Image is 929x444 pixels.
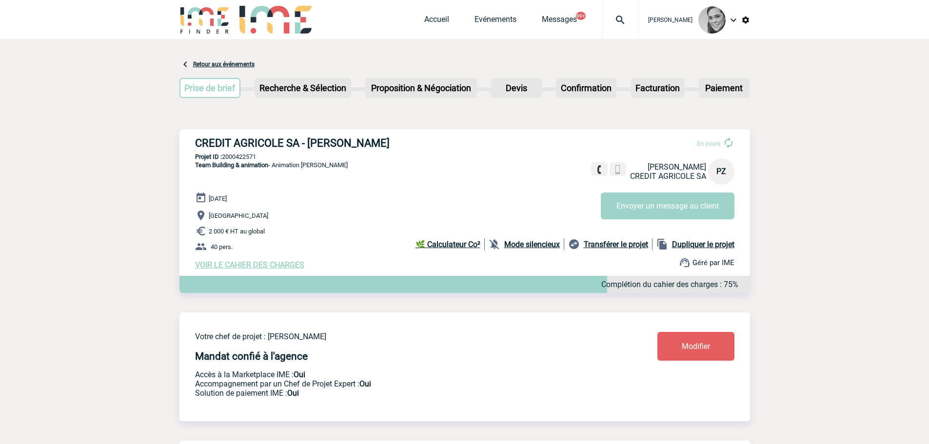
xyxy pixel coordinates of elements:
[195,332,600,341] p: Votre chef de projet : [PERSON_NAME]
[256,79,350,97] p: Recherche & Sélection
[195,137,488,149] h3: CREDIT AGRICOLE SA - [PERSON_NAME]
[179,153,750,160] p: 2000422571
[601,193,734,219] button: Envoyer un message au client
[697,140,721,147] span: En cours
[195,260,304,270] a: VOIR LE CAHIER DES CHARGES
[542,15,577,28] a: Messages
[195,370,600,379] p: Accès à la Marketplace IME :
[359,379,371,388] b: Oui
[474,15,516,28] a: Evénements
[679,257,691,269] img: support.png
[209,195,227,202] span: [DATE]
[195,153,222,160] b: Projet ID :
[179,6,230,34] img: IME-Finder
[366,79,476,97] p: Proposition & Négociation
[648,17,692,23] span: [PERSON_NAME]
[294,370,305,379] b: Oui
[492,79,541,97] p: Devis
[195,379,600,388] p: Prestation payante
[195,350,308,362] h4: Mandat confié à l'agence
[287,388,299,398] b: Oui
[682,342,710,351] span: Modifier
[700,79,749,97] p: Paiement
[595,165,604,174] img: fixe.png
[656,238,668,250] img: file_copy-black-24dp.png
[716,167,726,176] span: PZ
[576,12,586,20] button: 99+
[195,161,348,169] span: - Animation [PERSON_NAME]
[209,212,268,219] span: [GEOGRAPHIC_DATA]
[180,79,240,97] p: Prise de brief
[504,240,560,249] b: Mode silencieux
[193,61,255,68] a: Retour aux événements
[698,6,726,34] img: 94297-0.png
[557,79,615,97] p: Confirmation
[630,172,706,181] span: CREDIT AGRICOLE SA
[415,238,485,250] a: 🌿 Calculateur Co²
[648,162,706,172] span: [PERSON_NAME]
[672,240,734,249] b: Dupliquer le projet
[209,228,265,235] span: 2 000 € HT au global
[632,79,684,97] p: Facturation
[195,161,268,169] span: Team Building & animation
[211,243,233,251] span: 40 pers.
[613,165,622,174] img: portable.png
[584,240,648,249] b: Transférer le projet
[195,388,600,398] p: Conformité aux process achat client, Prise en charge de la facturation, Mutualisation de plusieur...
[424,15,449,28] a: Accueil
[692,258,734,267] span: Géré par IME
[415,240,480,249] b: 🌿 Calculateur Co²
